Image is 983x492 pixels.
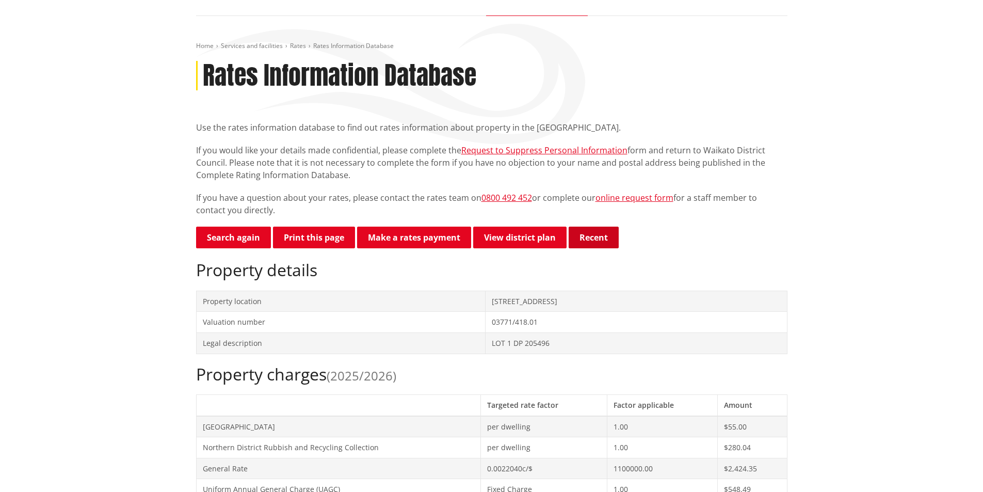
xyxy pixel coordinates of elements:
[196,364,787,384] h2: Property charges
[196,260,787,280] h2: Property details
[486,312,787,333] td: 03771/418.01
[290,41,306,50] a: Rates
[718,394,787,416] th: Amount
[461,145,627,156] a: Request to Suppress Personal Information
[480,416,607,437] td: per dwelling
[196,312,486,333] td: Valuation number
[607,416,718,437] td: 1.00
[480,458,607,479] td: 0.0022040c/$
[595,192,673,203] a: online request form
[196,41,214,50] a: Home
[327,367,396,384] span: (2025/2026)
[718,437,787,458] td: $280.04
[196,416,480,437] td: [GEOGRAPHIC_DATA]
[196,458,480,479] td: General Rate
[480,394,607,416] th: Targeted rate factor
[196,437,480,458] td: Northern District Rubbish and Recycling Collection
[357,227,471,248] a: Make a rates payment
[196,227,271,248] a: Search again
[480,437,607,458] td: per dwelling
[196,291,486,312] td: Property location
[481,192,532,203] a: 0800 492 452
[486,291,787,312] td: [STREET_ADDRESS]
[936,449,973,486] iframe: Messenger Launcher
[196,42,787,51] nav: breadcrumb
[203,61,476,91] h1: Rates Information Database
[486,332,787,354] td: LOT 1 DP 205496
[607,437,718,458] td: 1.00
[273,227,355,248] button: Print this page
[607,394,718,416] th: Factor applicable
[718,416,787,437] td: $55.00
[196,121,787,134] p: Use the rates information database to find out rates information about property in the [GEOGRAPHI...
[607,458,718,479] td: 1100000.00
[196,144,787,181] p: If you would like your details made confidential, please complete the form and return to Waikato ...
[221,41,283,50] a: Services and facilities
[196,332,486,354] td: Legal description
[569,227,619,248] button: Recent
[718,458,787,479] td: $2,424.35
[313,41,394,50] span: Rates Information Database
[473,227,567,248] a: View district plan
[196,192,787,216] p: If you have a question about your rates, please contact the rates team on or complete our for a s...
